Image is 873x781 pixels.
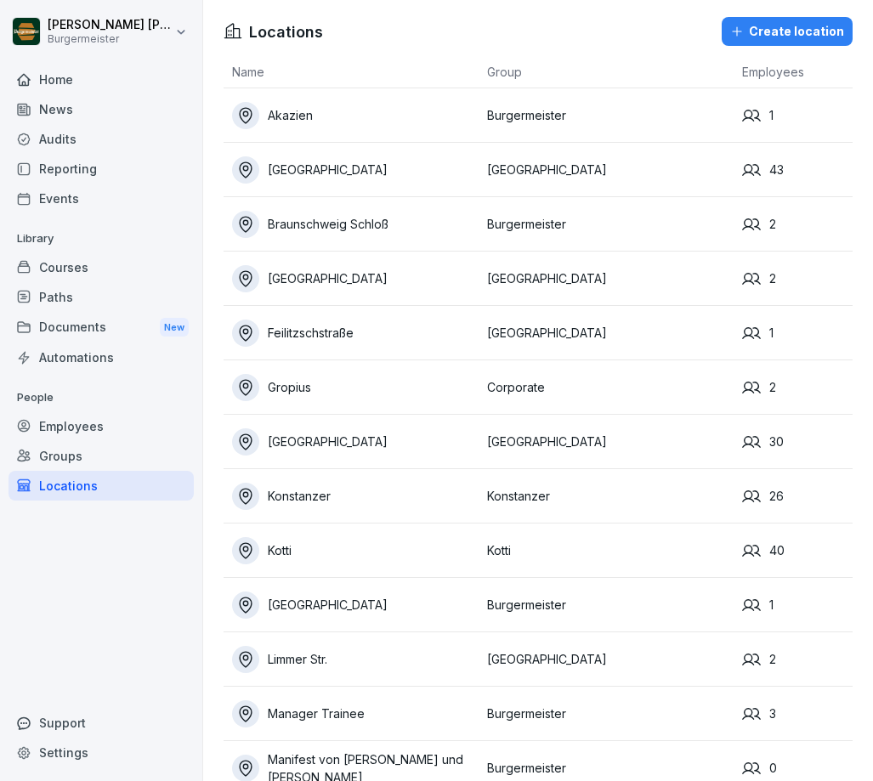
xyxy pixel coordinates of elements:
p: People [9,384,194,411]
td: [GEOGRAPHIC_DATA] [479,632,734,687]
button: Create location [722,17,853,46]
td: Burgermeister [479,197,734,252]
th: Group [479,56,734,88]
a: [GEOGRAPHIC_DATA] [232,265,479,292]
div: Create location [730,22,844,41]
p: Burgermeister [48,33,172,45]
a: Home [9,65,194,94]
div: 2 [742,215,853,234]
a: Braunschweig Schloß [232,211,479,238]
a: Konstanzer [232,483,479,510]
a: Manager Trainee [232,700,479,727]
td: Kotti [479,523,734,578]
div: Support [9,708,194,738]
h1: Locations [249,20,323,43]
div: 1 [742,596,853,614]
div: New [160,318,189,337]
a: [GEOGRAPHIC_DATA] [232,591,479,619]
div: 0 [742,759,853,778]
a: Settings [9,738,194,767]
td: Konstanzer [479,469,734,523]
a: News [9,94,194,124]
td: [GEOGRAPHIC_DATA] [479,415,734,469]
a: Automations [9,342,194,372]
a: Locations [9,471,194,501]
p: Library [9,225,194,252]
td: Burgermeister [479,578,734,632]
div: Documents [9,312,194,343]
div: 43 [742,161,853,179]
p: [PERSON_NAME] [PERSON_NAME] [PERSON_NAME] [48,18,172,32]
th: Name [224,56,479,88]
div: 30 [742,433,853,451]
div: 1 [742,324,853,342]
td: Corporate [479,360,734,415]
td: [GEOGRAPHIC_DATA] [479,306,734,360]
a: Gropius [232,374,479,401]
td: [GEOGRAPHIC_DATA] [479,252,734,306]
a: [GEOGRAPHIC_DATA] [232,156,479,184]
a: Reporting [9,154,194,184]
a: Feilitzschstraße [232,320,479,347]
div: 3 [742,705,853,723]
td: Burgermeister [479,88,734,143]
div: 26 [742,487,853,506]
td: Burgermeister [479,687,734,741]
a: DocumentsNew [9,312,194,343]
a: Groups [9,441,194,471]
div: 2 [742,650,853,669]
a: Events [9,184,194,213]
td: [GEOGRAPHIC_DATA] [479,143,734,197]
a: Courses [9,252,194,282]
div: 2 [742,378,853,397]
div: 1 [742,106,853,125]
a: Akazien [232,102,479,129]
a: Kotti [232,537,479,564]
a: Limmer Str. [232,646,479,673]
a: Employees [9,411,194,441]
a: Paths [9,282,194,312]
div: 40 [742,541,853,560]
a: Audits [9,124,194,154]
a: [GEOGRAPHIC_DATA] [232,428,479,456]
div: 2 [742,269,853,288]
th: Employees [734,56,853,88]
